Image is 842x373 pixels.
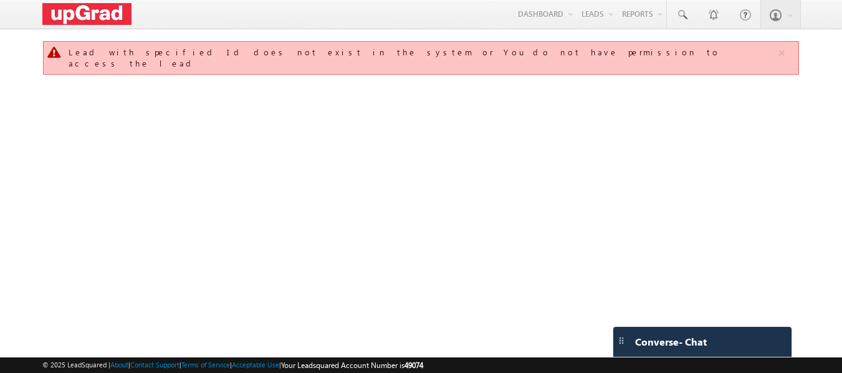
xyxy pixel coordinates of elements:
a: Contact Support [130,361,179,369]
span: Your Leadsquared Account Number is [281,361,423,370]
a: About [110,361,128,369]
a: Terms of Service [181,361,230,369]
div: Lead with specified Id does not exist in the system or You do not have permission to access the lead [69,47,777,69]
a: Acceptable Use [232,361,279,369]
span: © 2025 LeadSquared | | | | | [42,359,423,371]
span: Converse - Chat [635,336,707,347]
span: 49074 [404,361,423,370]
img: Custom Logo [42,3,132,25]
img: carter-drag [616,336,626,346]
